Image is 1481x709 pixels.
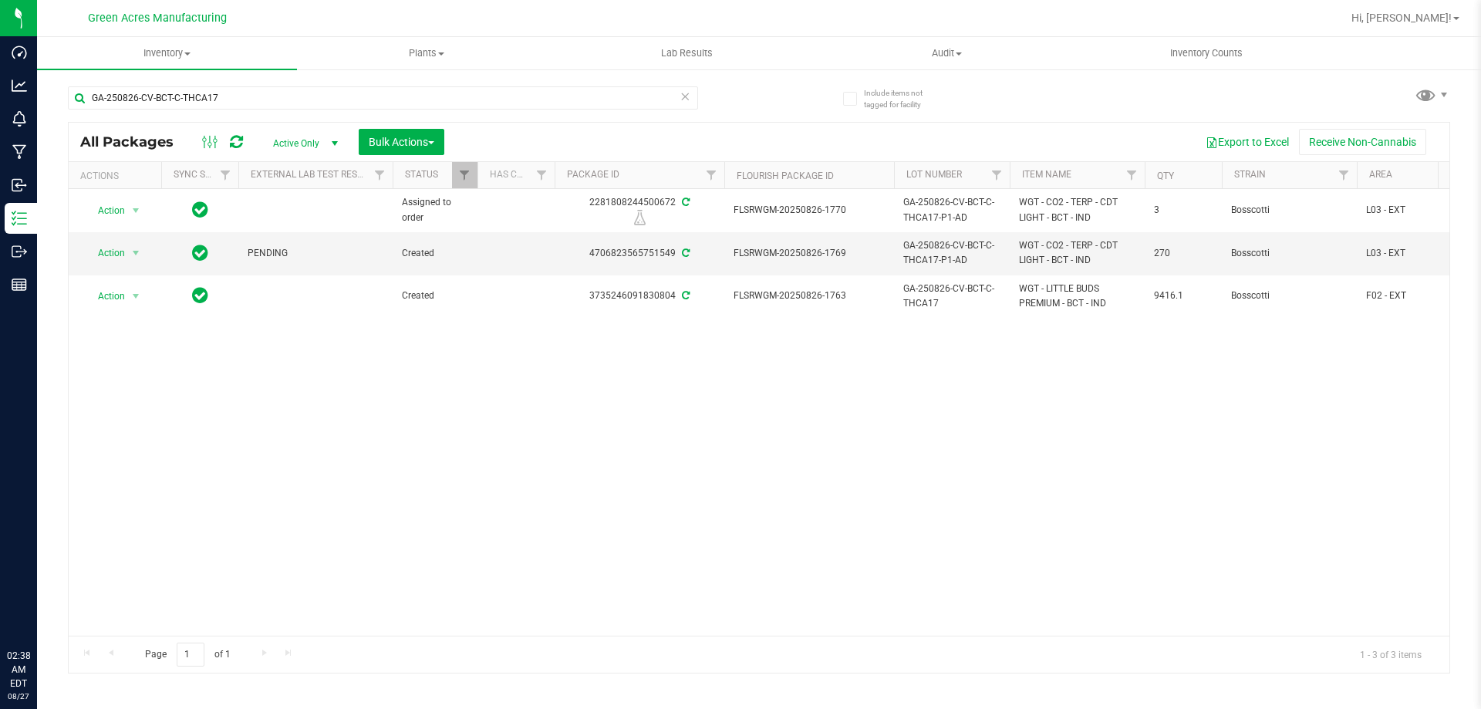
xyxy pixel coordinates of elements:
a: Filter [984,162,1010,188]
a: Filter [367,162,393,188]
span: WGT - LITTLE BUDS PREMIUM - BCT - IND [1019,282,1135,311]
span: In Sync [192,285,208,306]
inline-svg: Inbound [12,177,27,193]
div: Actions [80,170,155,181]
span: Bulk Actions [369,136,434,148]
a: Package ID [567,169,619,180]
a: Strain [1234,169,1266,180]
span: Lab Results [640,46,734,60]
a: Filter [1331,162,1357,188]
inline-svg: Inventory [12,211,27,226]
span: GA-250826-CV-BCT-C-THCA17-P1-AD [903,195,1000,225]
a: Lab Results [557,37,817,69]
span: Bosscotti [1231,246,1348,261]
inline-svg: Dashboard [12,45,27,60]
span: Created [402,246,468,261]
span: Include items not tagged for facility [864,87,941,110]
a: Filter [1119,162,1145,188]
inline-svg: Outbound [12,244,27,259]
span: PENDING [248,246,383,261]
span: Inventory [37,46,297,60]
span: select [127,285,146,307]
a: Inventory Counts [1077,37,1337,69]
span: F02 - EXT [1366,289,1463,303]
span: Action [84,285,126,307]
button: Receive Non-Cannabis [1299,129,1426,155]
input: 1 [177,643,204,667]
span: 9416.1 [1154,289,1213,303]
a: Plants [297,37,557,69]
span: FLSRWGM-20250826-1769 [734,246,885,261]
inline-svg: Manufacturing [12,144,27,160]
span: In Sync [192,199,208,221]
span: All Packages [80,133,189,150]
a: Filter [699,162,724,188]
a: Sync Status [174,169,233,180]
th: Has COA [477,162,555,189]
span: GA-250826-CV-BCT-C-THCA17-P1-AD [903,238,1000,268]
button: Export to Excel [1196,129,1299,155]
div: 4706823565751549 [552,246,727,261]
a: Item Name [1022,169,1071,180]
a: Filter [213,162,238,188]
span: Bosscotti [1231,203,1348,218]
span: Hi, [PERSON_NAME]! [1351,12,1452,24]
span: Sync from Compliance System [680,197,690,208]
span: Inventory Counts [1149,46,1263,60]
span: Plants [298,46,556,60]
span: 3 [1154,203,1213,218]
span: Assigned to order [402,195,468,225]
inline-svg: Reports [12,277,27,292]
span: Action [84,200,126,221]
button: Bulk Actions [359,129,444,155]
span: FLSRWGM-20250826-1770 [734,203,885,218]
p: 02:38 AM EDT [7,649,30,690]
span: WGT - CO2 - TERP - CDT LIGHT - BCT - IND [1019,195,1135,225]
a: Audit [817,37,1077,69]
span: Page of 1 [132,643,243,667]
span: Created [402,289,468,303]
input: Search Package ID, Item Name, SKU, Lot or Part Number... [68,86,698,110]
a: Filter [452,162,477,188]
span: select [127,242,146,264]
span: Audit [818,46,1076,60]
div: 3735246091830804 [552,289,727,303]
inline-svg: Monitoring [12,111,27,127]
span: In Sync [192,242,208,264]
div: 2281808244500672 [552,195,727,225]
a: Flourish Package ID [737,170,834,181]
div: R&D Lab Sample [552,210,727,225]
a: Qty [1157,170,1174,181]
span: Sync from Compliance System [680,248,690,258]
a: Area [1369,169,1392,180]
a: Filter [529,162,555,188]
span: Bosscotti [1231,289,1348,303]
span: WGT - CO2 - TERP - CDT LIGHT - BCT - IND [1019,238,1135,268]
span: Action [84,242,126,264]
a: Status [405,169,438,180]
span: 270 [1154,246,1213,261]
span: select [127,200,146,221]
a: Inventory [37,37,297,69]
span: L03 - EXT [1366,203,1463,218]
inline-svg: Analytics [12,78,27,93]
iframe: Resource center [15,586,62,632]
a: Lot Number [906,169,962,180]
a: External Lab Test Result [251,169,372,180]
span: GA-250826-CV-BCT-C-THCA17 [903,282,1000,311]
span: L03 - EXT [1366,246,1463,261]
span: Sync from Compliance System [680,290,690,301]
span: 1 - 3 of 3 items [1348,643,1434,666]
p: 08/27 [7,690,30,702]
span: Clear [680,86,690,106]
span: FLSRWGM-20250826-1763 [734,289,885,303]
span: Green Acres Manufacturing [88,12,227,25]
